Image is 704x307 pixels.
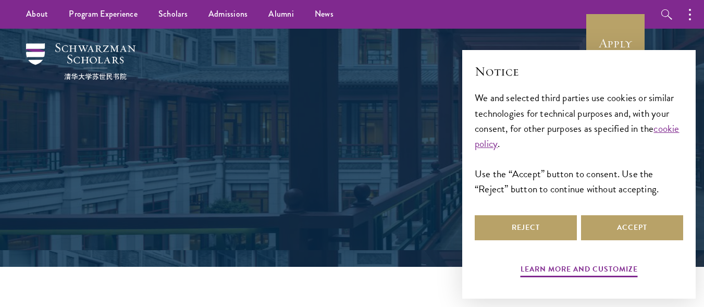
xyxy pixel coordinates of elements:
img: Schwarzman Scholars [26,43,135,80]
div: We and selected third parties use cookies or similar technologies for technical purposes and, wit... [475,90,683,196]
button: Accept [581,215,683,240]
button: Reject [475,215,577,240]
a: Apply [586,14,645,72]
h2: Notice [475,63,683,80]
a: cookie policy [475,121,680,151]
button: Learn more and customize [521,263,638,279]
